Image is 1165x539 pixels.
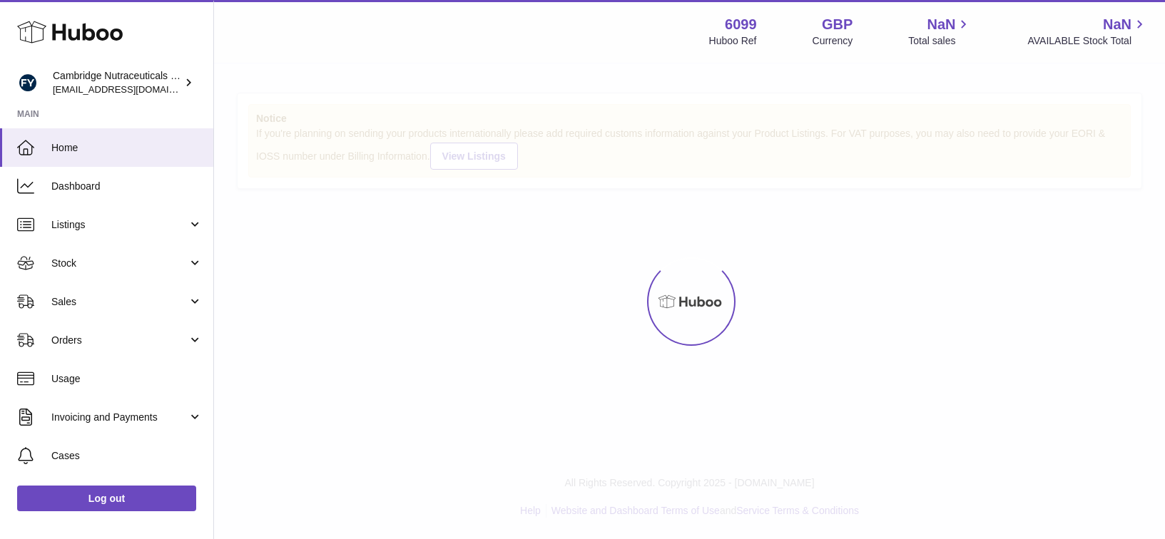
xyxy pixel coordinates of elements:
a: Log out [17,486,196,511]
span: Orders [51,334,188,347]
div: Currency [813,34,853,48]
span: Usage [51,372,203,386]
span: [EMAIL_ADDRESS][DOMAIN_NAME] [53,83,210,95]
span: Listings [51,218,188,232]
strong: GBP [822,15,853,34]
span: Dashboard [51,180,203,193]
a: NaN AVAILABLE Stock Total [1027,15,1148,48]
span: NaN [927,15,955,34]
span: NaN [1103,15,1131,34]
span: Sales [51,295,188,309]
span: Home [51,141,203,155]
span: Cases [51,449,203,463]
strong: 6099 [725,15,757,34]
img: huboo@camnutra.com [17,72,39,93]
span: Total sales [908,34,972,48]
span: Invoicing and Payments [51,411,188,424]
div: Huboo Ref [709,34,757,48]
div: Cambridge Nutraceuticals Ltd [53,69,181,96]
span: AVAILABLE Stock Total [1027,34,1148,48]
a: NaN Total sales [908,15,972,48]
span: Stock [51,257,188,270]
